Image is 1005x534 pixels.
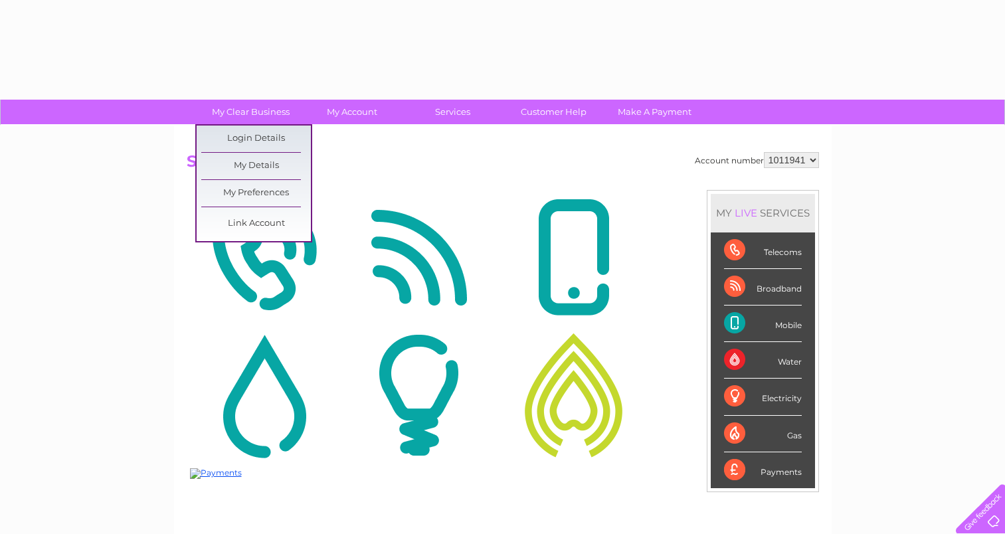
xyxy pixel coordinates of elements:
[196,100,306,124] a: My Clear Business
[201,126,311,152] a: Login Details
[201,153,311,179] a: My Details
[732,207,760,219] div: LIVE
[600,100,709,124] a: Make A Payment
[187,152,819,177] h2: Services
[345,193,493,322] img: Broadband
[201,211,311,237] a: Link Account
[190,193,338,322] img: Telecoms
[190,331,338,460] img: Water
[724,416,802,452] div: Gas
[499,100,608,124] a: Customer Help
[724,306,802,342] div: Mobile
[201,180,311,207] a: My Preferences
[724,342,802,379] div: Water
[500,193,648,322] img: Mobile
[724,452,802,488] div: Payments
[345,331,493,460] img: Electricity
[724,232,802,269] div: Telecoms
[190,468,242,479] img: Payments
[711,194,815,232] div: MY SERVICES
[695,152,819,168] div: Account number
[500,331,648,460] img: Gas
[724,379,802,415] div: Electricity
[724,269,802,306] div: Broadband
[398,100,507,124] a: Services
[297,100,407,124] a: My Account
